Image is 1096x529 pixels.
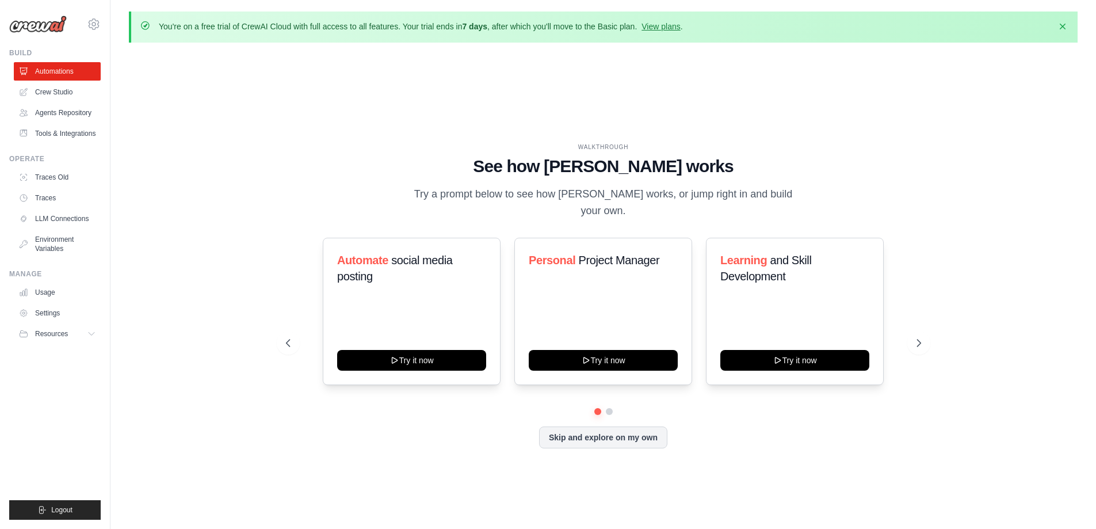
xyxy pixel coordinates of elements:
[286,143,921,151] div: WALKTHROUGH
[9,48,101,58] div: Build
[14,325,101,343] button: Resources
[578,254,659,267] span: Project Manager
[9,500,101,520] button: Logout
[720,254,767,267] span: Learning
[14,104,101,122] a: Agents Repository
[641,22,680,31] a: View plans
[14,304,101,322] a: Settings
[337,350,486,371] button: Try it now
[286,156,921,177] h1: See how [PERSON_NAME] works
[14,189,101,207] a: Traces
[35,329,68,338] span: Resources
[14,283,101,302] a: Usage
[720,350,869,371] button: Try it now
[14,124,101,143] a: Tools & Integrations
[462,22,487,31] strong: 7 days
[14,210,101,228] a: LLM Connections
[529,254,575,267] span: Personal
[539,427,667,448] button: Skip and explore on my own
[14,62,101,81] a: Automations
[337,254,388,267] span: Automate
[9,154,101,163] div: Operate
[9,269,101,279] div: Manage
[529,350,678,371] button: Try it now
[410,186,797,220] p: Try a prompt below to see how [PERSON_NAME] works, or jump right in and build your own.
[14,168,101,187] a: Traces Old
[9,16,67,33] img: Logo
[51,505,72,515] span: Logout
[159,21,683,32] p: You're on a free trial of CrewAI Cloud with full access to all features. Your trial ends in , aft...
[14,83,101,101] a: Crew Studio
[14,230,101,258] a: Environment Variables
[337,254,453,283] span: social media posting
